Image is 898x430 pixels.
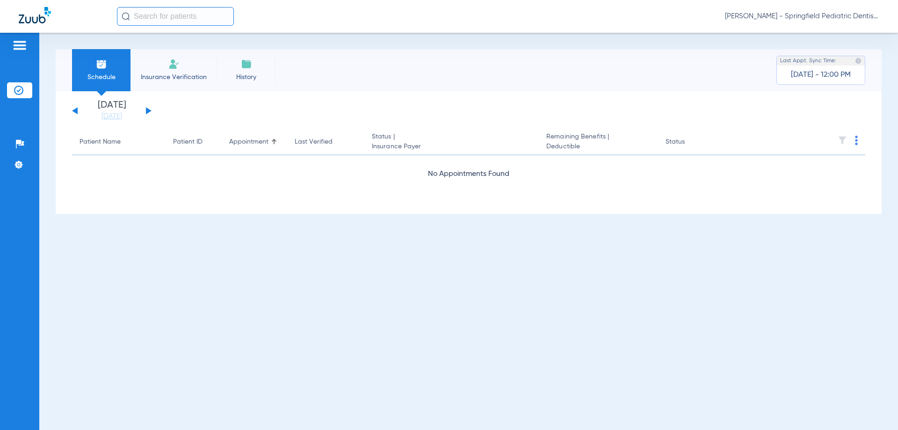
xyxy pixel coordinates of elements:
li: [DATE] [84,101,140,121]
div: Patient Name [80,137,158,147]
div: Last Verified [295,137,333,147]
span: History [224,73,268,82]
div: Patient ID [173,137,203,147]
div: Appointment [229,137,280,147]
img: Schedule [96,58,107,70]
span: Deductible [546,142,650,152]
img: Search Icon [122,12,130,21]
th: Status [658,129,721,155]
img: Zuub Logo [19,7,51,23]
img: last sync help info [855,58,862,64]
img: History [241,58,252,70]
th: Status | [364,129,539,155]
div: Appointment [229,137,268,147]
div: Patient ID [173,137,214,147]
iframe: Chat Widget [851,385,898,430]
span: [DATE] - 12:00 PM [791,70,851,80]
span: Schedule [79,73,123,82]
div: Last Verified [295,137,357,147]
span: Insurance Verification [138,73,210,82]
img: group-dot-blue.svg [855,136,858,145]
span: Insurance Payer [372,142,531,152]
img: Manual Insurance Verification [168,58,180,70]
div: No Appointments Found [72,168,865,180]
img: filter.svg [838,136,847,145]
div: Patient Name [80,137,121,147]
img: hamburger-icon [12,40,27,51]
a: [DATE] [84,112,140,121]
span: Last Appt. Sync Time: [780,56,836,66]
th: Remaining Benefits | [539,129,658,155]
input: Search for patients [117,7,234,26]
span: [PERSON_NAME] - Springfield Pediatric Dentistry [725,12,879,21]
